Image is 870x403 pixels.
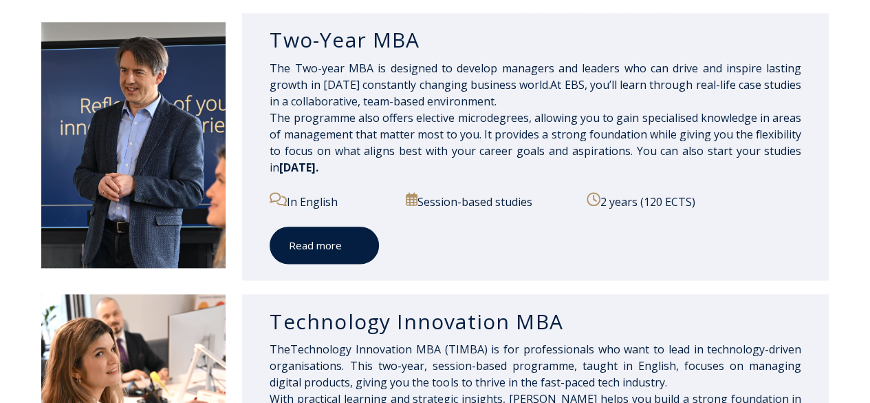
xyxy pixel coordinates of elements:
h3: Technology Innovation MBA [270,309,801,335]
p: 2 years (120 ECTS) [587,192,801,210]
a: Read more [270,227,379,265]
h3: Two-Year MBA [270,27,801,53]
p: Session-based studies [406,192,576,210]
span: You can also start your studies in [270,143,801,175]
span: The Two-year MBA is designed to develop managers and leaders who can drive and inspire lasting gr... [270,61,801,158]
span: sionals who want to lead in technology-driven organisations. This two-year, session-based program... [270,342,801,390]
span: Technology Innovation M [290,342,557,357]
span: BA (TIMBA) is for profes [426,342,558,357]
p: In English [270,192,394,210]
span: The [270,342,290,357]
span: [DATE]. [279,160,318,175]
img: DSC_2098 [41,22,226,268]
